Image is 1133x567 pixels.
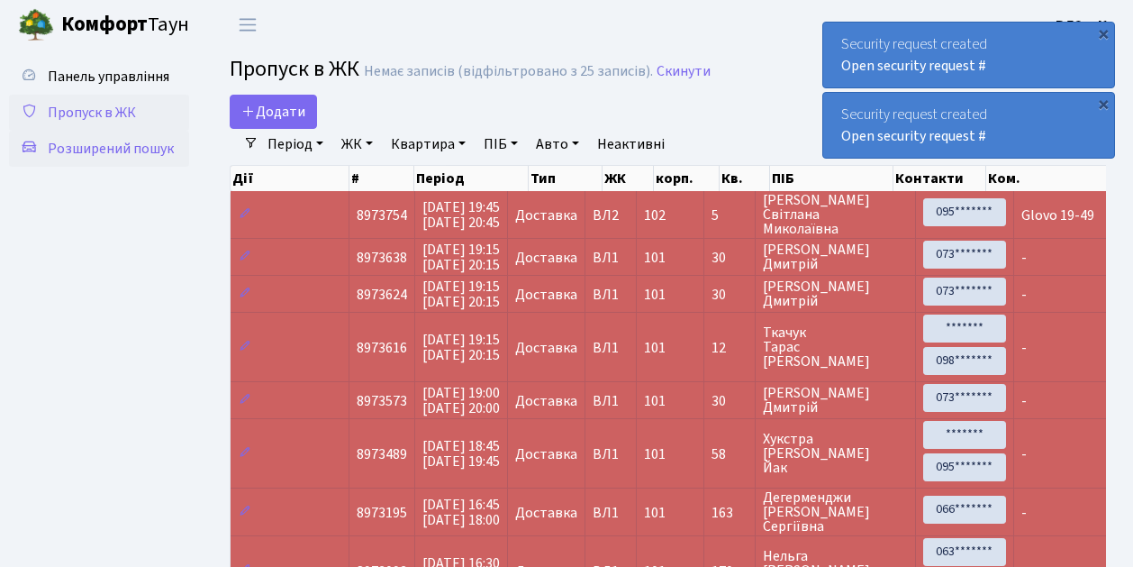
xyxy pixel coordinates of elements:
[1021,338,1027,358] span: -
[644,206,666,225] span: 102
[1021,285,1027,305] span: -
[763,386,908,415] span: [PERSON_NAME] Дмитрій
[515,447,577,462] span: Доставка
[422,330,500,365] span: [DATE] 19:15 [DATE] 20:15
[893,166,985,191] th: Контакти
[225,10,270,40] button: Переключити навігацію
[763,490,908,534] span: Дегерменджи [PERSON_NAME] Сергіївна
[1021,248,1027,268] span: -
[230,53,359,85] span: Пропуск в ЖК
[349,166,414,191] th: #
[593,251,629,265] span: ВЛ1
[515,251,577,265] span: Доставка
[593,447,629,462] span: ВЛ1
[48,103,136,123] span: Пропуск в ЖК
[422,197,500,233] span: [DATE] 19:45 [DATE] 20:45
[644,248,666,268] span: 101
[1094,95,1112,113] div: ×
[603,166,654,191] th: ЖК
[712,251,748,265] span: 30
[357,444,407,464] span: 8973489
[590,129,672,160] a: Неактивні
[823,23,1114,87] div: Security request created
[712,447,748,462] span: 58
[230,95,317,129] a: Додати
[644,444,666,464] span: 101
[770,166,893,191] th: ПІБ
[9,59,189,95] a: Панель управління
[593,341,629,355] span: ВЛ1
[241,102,305,122] span: Додати
[763,432,908,475] span: Хукстра [PERSON_NAME] Йак
[1056,15,1111,35] b: ВЛ2 -. К.
[712,506,748,520] span: 163
[357,285,407,305] span: 8973624
[763,325,908,369] span: Ткачук Тарас [PERSON_NAME]
[48,67,169,87] span: Панель управління
[515,208,577,223] span: Доставка
[712,288,748,302] span: 30
[1094,24,1112,42] div: ×
[364,63,653,80] div: Немає записів (відфільтровано з 25 записів).
[384,129,473,160] a: Квартира
[1056,14,1111,36] a: ВЛ2 -. К.
[422,383,500,418] span: [DATE] 19:00 [DATE] 20:00
[61,10,189,41] span: Таун
[1021,444,1027,464] span: -
[414,166,529,191] th: Період
[763,279,908,308] span: [PERSON_NAME] Дмитрій
[357,391,407,411] span: 8973573
[644,503,666,523] span: 101
[9,131,189,167] a: Розширений пошук
[9,95,189,131] a: Пропуск в ЖК
[712,341,748,355] span: 12
[529,166,603,191] th: Тип
[422,495,500,530] span: [DATE] 16:45 [DATE] 18:00
[334,129,380,160] a: ЖК
[357,338,407,358] span: 8973616
[1021,503,1027,523] span: -
[515,506,577,520] span: Доставка
[357,248,407,268] span: 8973638
[357,503,407,523] span: 8973195
[529,129,586,160] a: Авто
[712,394,748,408] span: 30
[644,338,666,358] span: 101
[763,242,908,271] span: [PERSON_NAME] Дмитрій
[763,193,908,236] span: [PERSON_NAME] Світлана Миколаївна
[841,126,986,146] a: Open security request #
[357,206,407,225] span: 8973754
[654,166,720,191] th: корп.
[18,7,54,43] img: logo.png
[61,10,148,39] b: Комфорт
[422,240,500,275] span: [DATE] 19:15 [DATE] 20:15
[1021,206,1094,225] span: Glovo 19-49
[422,436,500,471] span: [DATE] 18:45 [DATE] 19:45
[48,139,174,159] span: Розширений пошук
[476,129,525,160] a: ПІБ
[712,208,748,223] span: 5
[593,506,629,520] span: ВЛ1
[720,166,770,191] th: Кв.
[593,394,629,408] span: ВЛ1
[593,208,629,223] span: ВЛ2
[231,166,349,191] th: Дії
[841,56,986,76] a: Open security request #
[515,394,577,408] span: Доставка
[260,129,331,160] a: Період
[644,391,666,411] span: 101
[657,63,711,80] a: Скинути
[515,341,577,355] span: Доставка
[515,288,577,302] span: Доставка
[1021,391,1027,411] span: -
[422,277,500,312] span: [DATE] 19:15 [DATE] 20:15
[644,285,666,305] span: 101
[823,93,1114,158] div: Security request created
[593,288,629,302] span: ВЛ1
